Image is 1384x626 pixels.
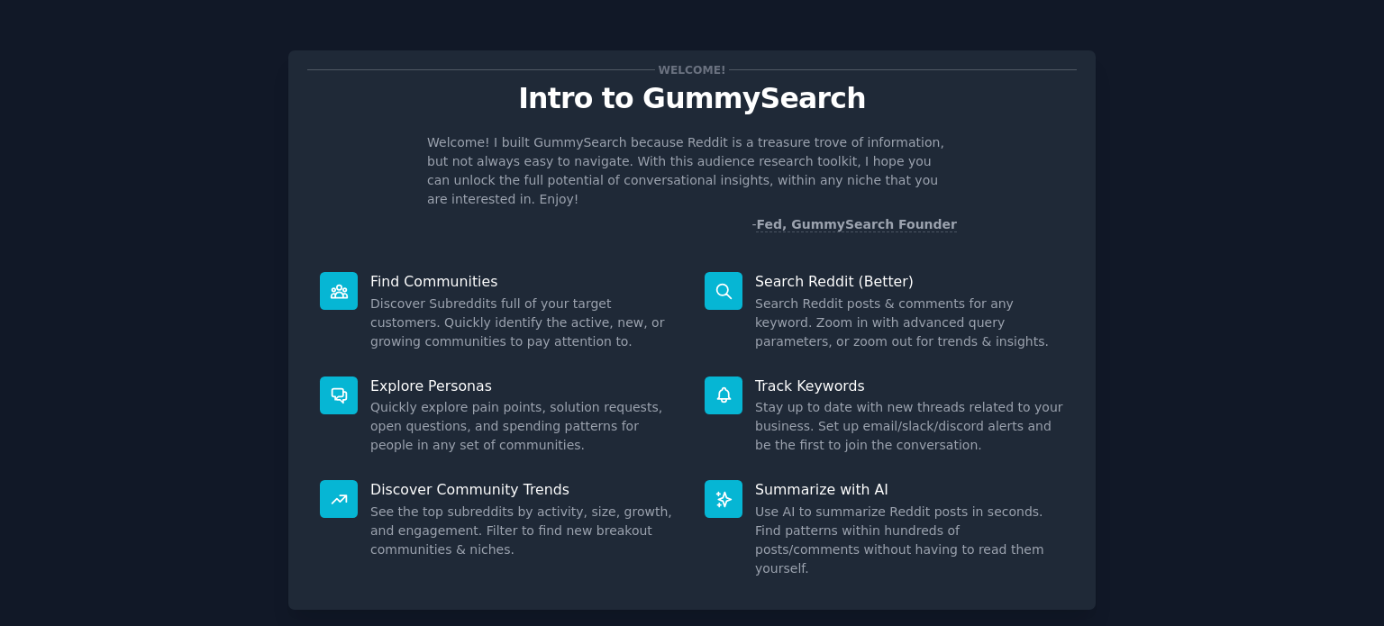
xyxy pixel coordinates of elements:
dd: Use AI to summarize Reddit posts in seconds. Find patterns within hundreds of posts/comments with... [755,503,1064,578]
a: Fed, GummySearch Founder [756,217,957,232]
div: - [751,215,957,234]
dd: See the top subreddits by activity, size, growth, and engagement. Filter to find new breakout com... [370,503,679,559]
dd: Search Reddit posts & comments for any keyword. Zoom in with advanced query parameters, or zoom o... [755,295,1064,351]
dd: Stay up to date with new threads related to your business. Set up email/slack/discord alerts and ... [755,398,1064,455]
p: Explore Personas [370,377,679,395]
p: Track Keywords [755,377,1064,395]
p: Find Communities [370,272,679,291]
p: Summarize with AI [755,480,1064,499]
p: Intro to GummySearch [307,83,1077,114]
dd: Quickly explore pain points, solution requests, open questions, and spending patterns for people ... [370,398,679,455]
p: Search Reddit (Better) [755,272,1064,291]
dd: Discover Subreddits full of your target customers. Quickly identify the active, new, or growing c... [370,295,679,351]
p: Discover Community Trends [370,480,679,499]
span: Welcome! [655,60,729,79]
p: Welcome! I built GummySearch because Reddit is a treasure trove of information, but not always ea... [427,133,957,209]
